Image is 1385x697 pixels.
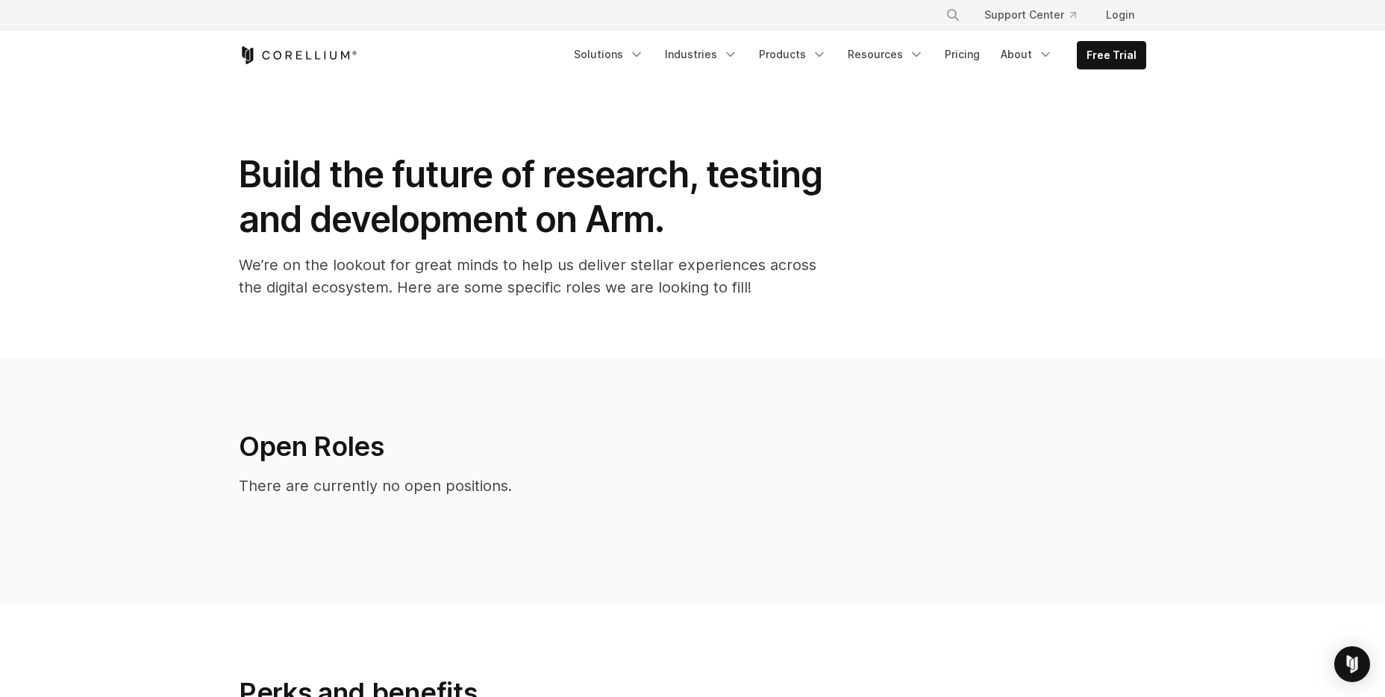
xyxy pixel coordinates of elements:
[750,41,836,68] a: Products
[936,41,989,68] a: Pricing
[928,1,1146,28] div: Navigation Menu
[992,41,1062,68] a: About
[940,1,966,28] button: Search
[239,254,836,299] p: We’re on the lookout for great minds to help us deliver stellar experiences across the digital ec...
[1078,42,1145,69] a: Free Trial
[239,46,357,64] a: Corellium Home
[1334,646,1370,682] div: Open Intercom Messenger
[656,41,747,68] a: Industries
[239,152,836,242] h1: Build the future of research, testing and development on Arm.
[565,41,653,68] a: Solutions
[239,475,912,497] p: There are currently no open positions.
[1094,1,1146,28] a: Login
[239,430,912,463] h2: Open Roles
[565,41,1146,69] div: Navigation Menu
[972,1,1088,28] a: Support Center
[839,41,933,68] a: Resources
